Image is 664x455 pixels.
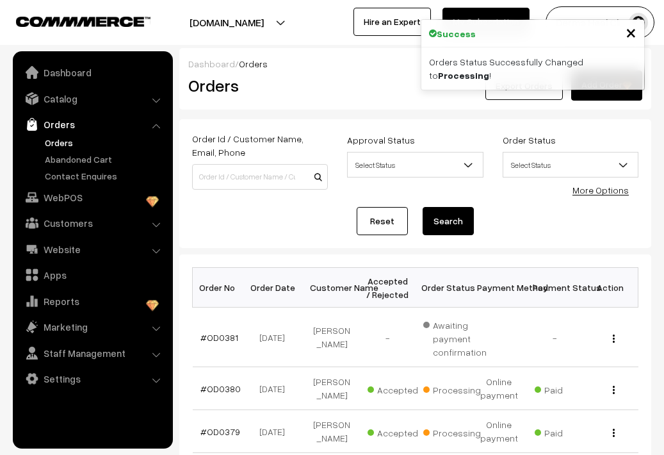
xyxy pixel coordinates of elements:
h2: Orders [188,76,327,95]
a: #OD0381 [200,332,238,343]
td: [DATE] [248,367,304,410]
a: Customers [16,211,168,235]
span: Select Status [503,154,638,176]
a: Reset [357,207,408,235]
td: [PERSON_NAME] [304,308,360,367]
span: Paid [535,423,599,440]
span: Accepted [368,380,432,397]
a: Dashboard [16,61,168,84]
th: Payment Status [527,268,583,308]
td: [DATE] [248,308,304,367]
a: #OD0380 [200,383,241,394]
a: Orders [42,136,168,149]
img: Menu [613,335,615,343]
strong: Success [437,27,476,40]
span: Accepted [368,423,432,440]
span: Orders [239,58,268,69]
td: Online payment [471,367,527,410]
a: Contact Enquires [42,169,168,183]
a: Abandoned Cart [42,153,168,166]
th: Accepted / Rejected [360,268,416,308]
a: Settings [16,367,168,390]
input: Order Id / Customer Name / Customer Email / Customer Phone [192,164,328,190]
a: COMMMERCE [16,13,128,28]
span: Awaiting payment confirmation [423,315,487,359]
img: Menu [613,429,615,437]
a: Marketing [16,315,168,338]
span: Processing [423,423,487,440]
td: [PERSON_NAME] [304,367,360,410]
div: Orders Status Successfully Changed to ! [421,47,644,90]
strong: Processing [438,70,489,81]
td: - [360,308,416,367]
a: Reports [16,290,168,313]
a: Hire an Expert [353,8,431,36]
button: Search [423,207,474,235]
th: Action [583,268,638,308]
span: Select Status [503,152,638,178]
img: user [629,13,648,32]
button: [DOMAIN_NAME] [145,6,309,38]
span: Select Status [348,154,482,176]
a: Website [16,238,168,261]
span: Select Status [347,152,483,178]
td: [DATE] [248,410,304,453]
a: My Subscription [442,8,530,36]
a: Apps [16,263,168,286]
th: Payment Method [471,268,527,308]
td: [PERSON_NAME] [304,410,360,453]
label: Order Status [503,133,556,147]
th: Order Date [248,268,304,308]
a: More Options [572,185,629,195]
img: Menu [613,386,615,394]
a: Staff Management [16,342,168,365]
label: Order Id / Customer Name, Email, Phone [192,132,328,159]
th: Order No [193,268,248,308]
span: Paid [535,380,599,397]
img: COMMMERCE [16,17,150,26]
a: Orders [16,113,168,136]
th: Customer Name [304,268,360,308]
td: Online payment [471,410,527,453]
span: × [626,20,636,44]
a: #OD0379 [200,426,240,437]
div: / [188,57,642,70]
th: Order Status [416,268,471,308]
a: Catalog [16,87,168,110]
button: Close [626,22,636,42]
button: Derma Heal Cli… [546,6,654,38]
td: - [527,308,583,367]
a: Dashboard [188,58,235,69]
label: Approval Status [347,133,415,147]
span: Processing [423,380,487,397]
a: WebPOS [16,186,168,209]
